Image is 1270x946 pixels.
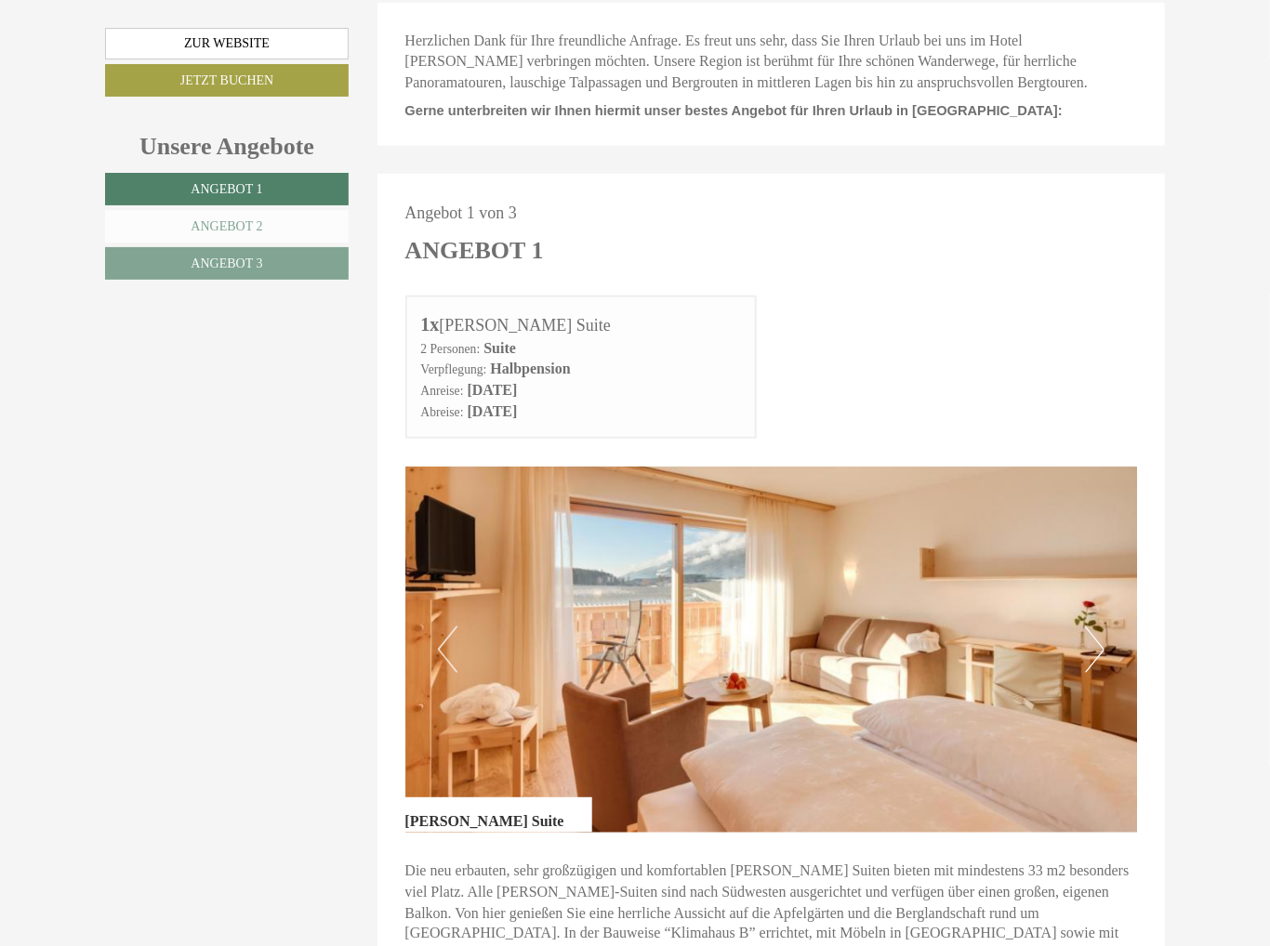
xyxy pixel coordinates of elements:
button: Next [1085,626,1105,673]
small: Anreise: [421,384,464,398]
img: image [405,466,1138,833]
small: Abreise: [421,405,464,419]
span: Gerne unterbreiten wir Ihnen hiermit unser bestes Angebot für Ihren Urlaub in [GEOGRAPHIC_DATA]: [405,103,1063,118]
p: Herzlichen Dank für Ihre freundliche Anfrage. Es freut uns sehr, dass Sie Ihren Urlaub bei uns im... [405,31,1138,95]
b: Suite [483,340,516,356]
small: 2 Personen: [421,342,481,356]
b: [DATE] [468,403,518,419]
b: 1x [421,314,440,335]
div: [PERSON_NAME] Suite [405,797,592,833]
span: Angebot 2 [191,219,262,233]
small: Verpflegung: [421,362,487,376]
button: Previous [438,626,457,673]
b: [DATE] [468,382,518,398]
a: Zur Website [105,28,349,59]
b: Halbpension [490,361,570,376]
span: Angebot 1 von 3 [405,204,518,222]
span: Angebot 3 [191,256,262,270]
div: [PERSON_NAME] Suite [421,311,742,338]
a: Jetzt buchen [105,64,349,97]
span: Angebot 1 [191,182,262,196]
div: Unsere Angebote [105,129,349,164]
div: Angebot 1 [405,233,544,268]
